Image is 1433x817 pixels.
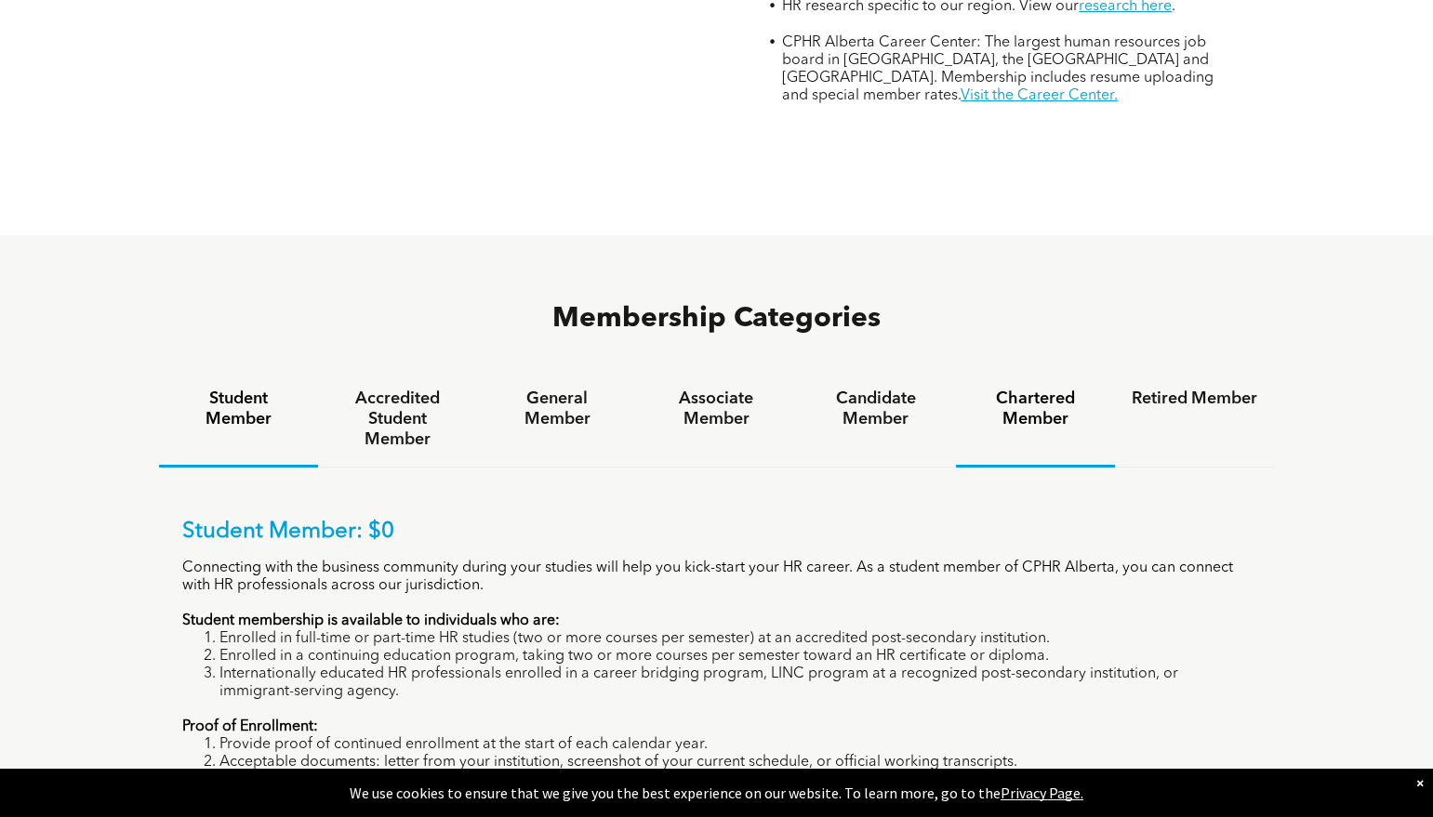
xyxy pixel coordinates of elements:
[182,560,1252,595] p: Connecting with the business community during your studies will help you kick-start your HR caree...
[176,389,301,429] h4: Student Member
[219,665,1252,701] li: Internationally educated HR professionals enrolled in a career bridging program, LINC program at ...
[219,630,1252,648] li: Enrolled in full-time or part-time HR studies (two or more courses per semester) at an accredited...
[182,719,318,734] strong: Proof of Enrollment:
[494,389,619,429] h4: General Member
[219,736,1252,754] li: Provide proof of continued enrollment at the start of each calendar year.
[552,305,881,333] span: Membership Categories
[335,389,460,450] h4: Accredited Student Member
[961,88,1118,103] a: Visit the Career Center.
[219,648,1252,665] li: Enrolled in a continuing education program, taking two or more courses per semester toward an HR ...
[1132,389,1257,409] h4: Retired Member
[1416,773,1424,792] div: Dismiss notification
[182,519,1252,546] p: Student Member: $0
[813,389,938,429] h4: Candidate Member
[973,389,1098,429] h4: Chartered Member
[1001,784,1083,802] a: Privacy Page.
[182,613,560,628] strong: Student membership is available to individuals who are:
[654,389,779,429] h4: Associate Member
[782,35,1214,103] span: CPHR Alberta Career Center: The largest human resources job board in [GEOGRAPHIC_DATA], the [GEOG...
[219,754,1252,771] li: Acceptable documents: letter from your institution, screenshot of your current schedule, or offic...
